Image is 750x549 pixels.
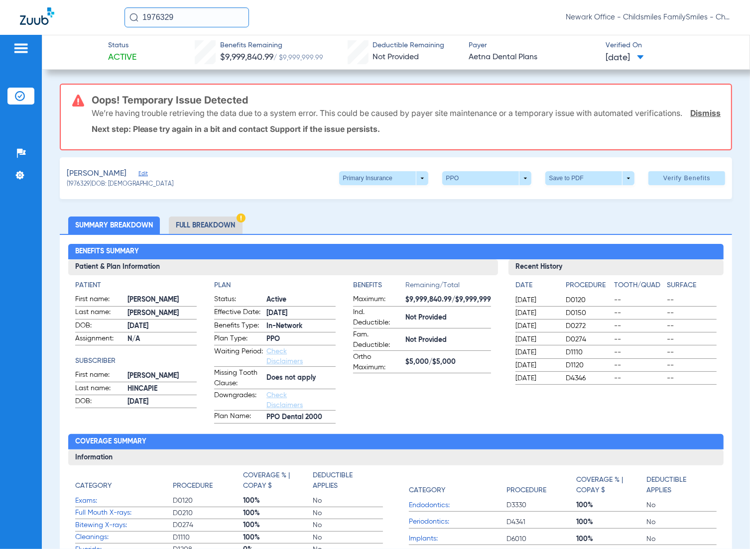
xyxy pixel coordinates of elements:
[515,373,557,383] span: [DATE]
[506,534,577,544] span: D6010
[75,307,124,319] span: Last name:
[169,217,243,234] li: Full Breakdown
[508,259,724,275] h3: Recent History
[75,481,112,491] h4: Category
[72,95,84,107] img: error-icon
[576,517,646,527] span: 100%
[127,334,197,344] span: N/A
[515,308,557,318] span: [DATE]
[68,217,160,234] li: Summary Breakdown
[75,280,197,291] app-breakdown-title: Patient
[506,517,577,527] span: D4341
[108,51,136,64] span: Active
[614,280,664,291] h4: Tooth/Quad
[646,534,717,544] span: No
[125,7,249,27] input: Search for patients
[127,308,197,319] span: [PERSON_NAME]
[75,532,173,543] span: Cleanings:
[515,334,557,344] span: [DATE]
[566,334,611,344] span: D0274
[405,335,491,345] span: Not Provided
[75,370,124,382] span: First name:
[614,295,664,305] span: --
[266,295,336,305] span: Active
[214,280,336,291] app-breakdown-title: Plan
[667,308,717,318] span: --
[515,347,557,357] span: [DATE]
[646,517,717,527] span: No
[127,371,197,381] span: [PERSON_NAME]
[667,334,717,344] span: --
[173,470,243,495] app-breakdown-title: Procedure
[75,383,124,395] span: Last name:
[566,280,611,291] h4: Procedure
[405,313,491,323] span: Not Provided
[75,470,173,495] app-breakdown-title: Category
[576,500,646,510] span: 100%
[353,307,402,328] span: Ind. Deductible:
[173,508,243,518] span: D0210
[214,333,263,345] span: Plan Type:
[506,470,577,499] app-breakdown-title: Procedure
[68,259,498,275] h3: Patient & Plan Information
[68,434,724,450] h2: Coverage Summary
[667,321,717,331] span: --
[614,347,664,357] span: --
[566,321,611,331] span: D0272
[515,360,557,370] span: [DATE]
[138,170,147,180] span: Edit
[409,517,506,527] span: Periodontics:
[566,12,730,22] span: Newark Office - Childsmiles FamilySmiles - ChildSmiles [GEOGRAPHIC_DATA] - [GEOGRAPHIC_DATA] Gene...
[405,357,491,367] span: $5,000/$5,000
[266,321,336,331] span: In-Network
[614,280,664,294] app-breakdown-title: Tooth/Quad
[75,508,173,518] span: Full Mouth X-rays:
[266,392,303,409] a: Check Disclaimers
[614,321,664,331] span: --
[646,475,711,496] h4: Deductible Applies
[214,390,263,410] span: Downgrades:
[214,346,263,366] span: Waiting Period:
[173,533,243,543] span: D1110
[214,368,263,389] span: Missing Tooth Clause:
[469,40,597,51] span: Payer
[515,295,557,305] span: [DATE]
[220,40,323,51] span: Benefits Remaining
[667,280,717,291] h4: Surface
[173,481,213,491] h4: Procedure
[506,500,577,510] span: D3330
[92,95,721,105] h3: Oops! Temporary Issue Detected
[214,321,263,332] span: Benefits Type:
[92,108,683,118] p: We’re having trouble retrieving the data due to a system error. This could be caused by payer sit...
[313,496,383,506] span: No
[409,470,506,499] app-breakdown-title: Category
[243,533,313,543] span: 100%
[75,321,124,332] span: DOB:
[127,295,197,305] span: [PERSON_NAME]
[614,373,664,383] span: --
[405,295,491,305] span: $9,999,840.99/$9,999,999
[20,7,54,25] img: Zuub Logo
[409,534,506,544] span: Implants:
[566,295,611,305] span: D0120
[405,280,491,294] span: Remaining/Total
[214,411,263,423] span: Plan Name:
[75,520,173,531] span: Bitewing X-rays:
[67,180,174,189] span: (1976329) DOB: [DEMOGRAPHIC_DATA]
[173,496,243,506] span: D0120
[243,520,313,530] span: 100%
[339,171,428,185] button: Primary Insurance
[313,533,383,543] span: No
[646,500,717,510] span: No
[13,42,29,54] img: hamburger-icon
[313,470,383,495] app-breakdown-title: Deductible Applies
[648,171,725,185] button: Verify Benefits
[700,501,750,549] iframe: Chat Widget
[614,360,664,370] span: --
[313,470,378,491] h4: Deductible Applies
[576,470,646,499] app-breakdown-title: Coverage % | Copay $
[576,534,646,544] span: 100%
[409,500,506,511] span: Endodontics:
[67,168,126,180] span: [PERSON_NAME]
